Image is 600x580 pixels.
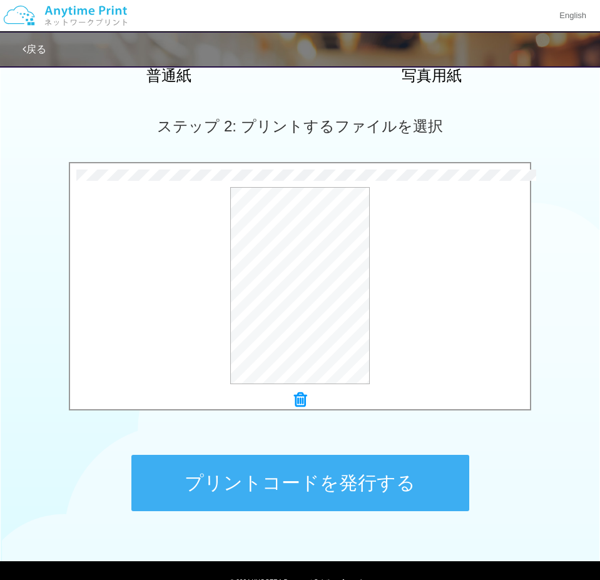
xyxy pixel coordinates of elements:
button: プリントコードを発行する [131,455,469,511]
a: 戻る [23,44,46,54]
h2: 普通紙 [59,68,278,84]
h2: 写真用紙 [322,68,541,84]
span: ステップ 2: プリントするファイルを選択 [157,118,442,135]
